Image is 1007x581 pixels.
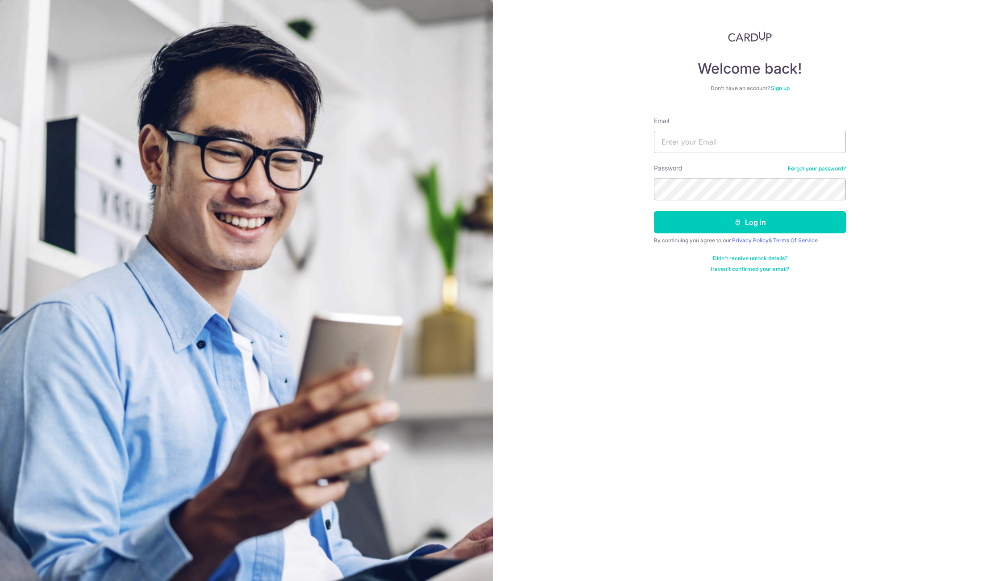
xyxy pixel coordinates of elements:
label: Email [654,116,669,125]
div: Don’t have an account? [654,85,846,92]
div: By continuing you agree to our & [654,237,846,244]
a: Didn't receive unlock details? [713,255,787,262]
label: Password [654,164,682,173]
a: Terms Of Service [773,237,818,244]
h4: Welcome back! [654,60,846,78]
img: CardUp Logo [728,31,772,42]
a: Haven't confirmed your email? [711,266,789,273]
button: Log in [654,211,846,233]
input: Enter your Email [654,131,846,153]
a: Sign up [771,85,790,91]
a: Forgot your password? [788,165,846,172]
a: Privacy Policy [732,237,769,244]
